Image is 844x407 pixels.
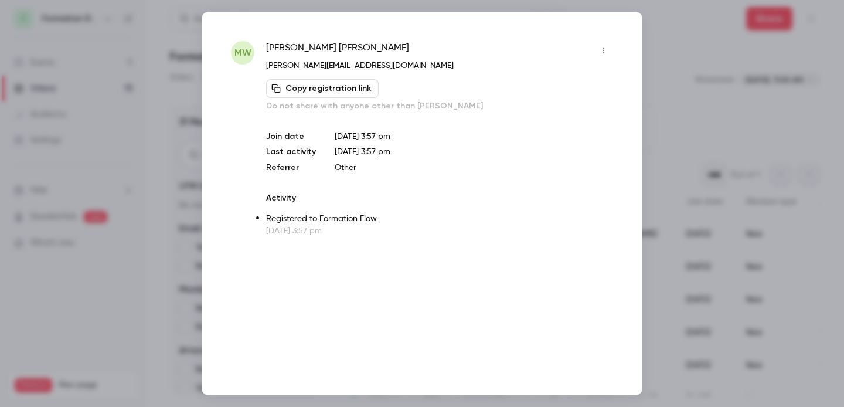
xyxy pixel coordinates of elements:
[266,213,613,225] p: Registered to
[266,192,613,204] p: Activity
[234,46,251,60] span: MW
[335,162,613,174] p: Other
[319,215,377,223] a: Formation Flow
[266,162,316,174] p: Referrer
[266,100,613,112] p: Do not share with anyone other than [PERSON_NAME]
[335,131,613,143] p: [DATE] 3:57 pm
[266,131,316,143] p: Join date
[266,79,379,98] button: Copy registration link
[266,41,409,60] span: [PERSON_NAME] [PERSON_NAME]
[266,225,613,237] p: [DATE] 3:57 pm
[266,146,316,158] p: Last activity
[335,148,390,156] span: [DATE] 3:57 pm
[266,62,454,70] a: [PERSON_NAME][EMAIL_ADDRESS][DOMAIN_NAME]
